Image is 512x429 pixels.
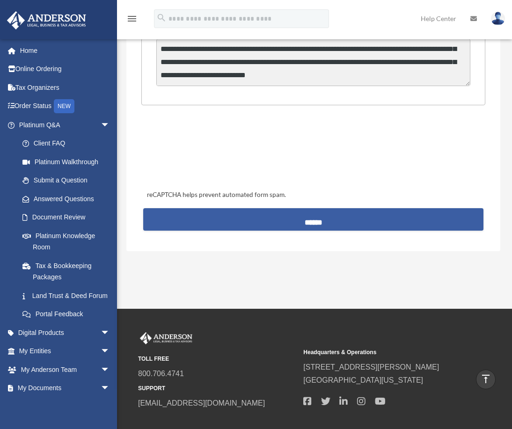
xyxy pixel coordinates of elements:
[7,397,124,416] a: Online Learningarrow_drop_down
[303,376,423,384] a: [GEOGRAPHIC_DATA][US_STATE]
[101,342,119,361] span: arrow_drop_down
[13,305,124,324] a: Portal Feedback
[303,363,439,371] a: [STREET_ADDRESS][PERSON_NAME]
[7,78,124,97] a: Tax Organizers
[138,332,194,344] img: Anderson Advisors Platinum Portal
[101,360,119,379] span: arrow_drop_down
[13,286,124,305] a: Land Trust & Deed Forum
[491,12,505,25] img: User Pic
[143,189,483,201] div: reCAPTCHA helps prevent automated form spam.
[4,11,89,29] img: Anderson Advisors Platinum Portal
[7,323,124,342] a: Digital Productsarrow_drop_down
[13,189,124,208] a: Answered Questions
[156,13,167,23] i: search
[138,354,297,364] small: TOLL FREE
[138,399,265,407] a: [EMAIL_ADDRESS][DOMAIN_NAME]
[7,60,124,79] a: Online Ordering
[13,171,119,190] a: Submit a Question
[7,379,124,398] a: My Documentsarrow_drop_down
[480,373,491,385] i: vertical_align_top
[303,348,462,357] small: Headquarters & Operations
[101,379,119,398] span: arrow_drop_down
[13,153,124,171] a: Platinum Walkthrough
[101,323,119,342] span: arrow_drop_down
[7,41,124,60] a: Home
[7,360,124,379] a: My Anderson Teamarrow_drop_down
[138,384,297,393] small: SUPPORT
[7,97,124,116] a: Order StatusNEW
[13,256,124,286] a: Tax & Bookkeeping Packages
[126,13,138,24] i: menu
[126,16,138,24] a: menu
[101,397,119,416] span: arrow_drop_down
[13,134,124,153] a: Client FAQ
[7,342,124,361] a: My Entitiesarrow_drop_down
[476,370,496,389] a: vertical_align_top
[13,226,124,256] a: Platinum Knowledge Room
[138,370,184,378] a: 800.706.4741
[13,208,124,227] a: Document Review
[7,116,124,134] a: Platinum Q&Aarrow_drop_down
[54,99,74,113] div: NEW
[144,134,286,171] iframe: reCAPTCHA
[101,116,119,135] span: arrow_drop_down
